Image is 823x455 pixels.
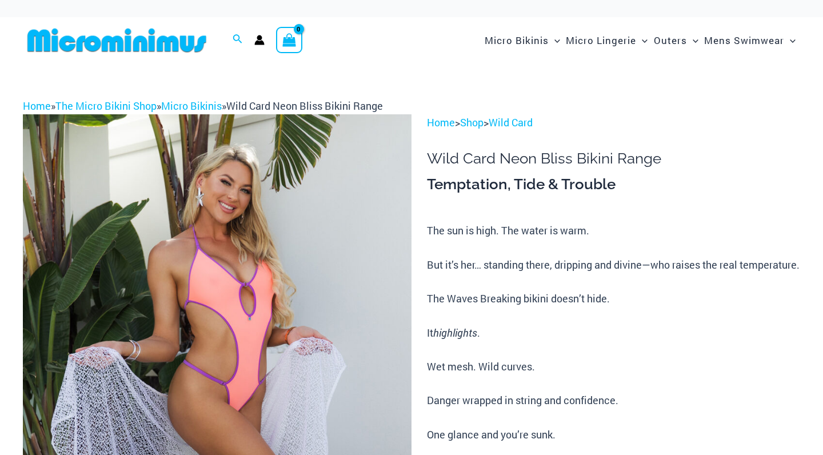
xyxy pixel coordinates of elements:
[704,26,784,55] span: Mens Swimwear
[233,33,243,47] a: Search icon link
[55,99,157,113] a: The Micro Bikini Shop
[276,27,302,53] a: View Shopping Cart, empty
[254,35,265,45] a: Account icon link
[549,26,560,55] span: Menu Toggle
[651,23,701,58] a: OutersMenu ToggleMenu Toggle
[23,99,383,113] span: » » »
[226,99,383,113] span: Wild Card Neon Bliss Bikini Range
[433,326,477,340] i: highlights
[687,26,698,55] span: Menu Toggle
[482,23,563,58] a: Micro BikinisMenu ToggleMenu Toggle
[563,23,650,58] a: Micro LingerieMenu ToggleMenu Toggle
[489,115,533,129] a: Wild Card
[161,99,222,113] a: Micro Bikinis
[654,26,687,55] span: Outers
[485,26,549,55] span: Micro Bikinis
[427,175,800,194] h3: Temptation, Tide & Trouble
[784,26,796,55] span: Menu Toggle
[23,99,51,113] a: Home
[460,115,484,129] a: Shop
[427,150,800,167] h1: Wild Card Neon Bliss Bikini Range
[23,27,211,53] img: MM SHOP LOGO FLAT
[427,115,455,129] a: Home
[427,114,800,131] p: > >
[480,21,800,59] nav: Site Navigation
[701,23,798,58] a: Mens SwimwearMenu ToggleMenu Toggle
[636,26,648,55] span: Menu Toggle
[566,26,636,55] span: Micro Lingerie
